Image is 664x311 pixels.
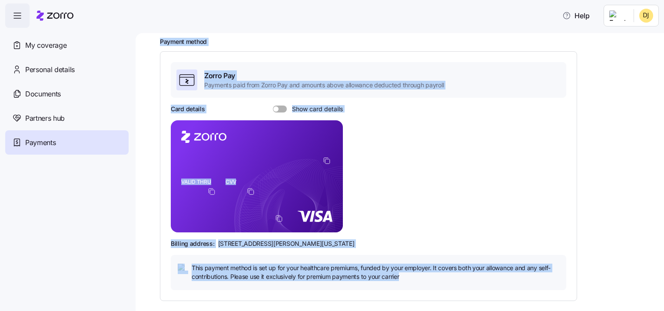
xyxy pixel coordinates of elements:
[25,137,56,148] span: Payments
[192,264,559,281] span: This payment method is set up for your healthcare premiums, funded by your employer. It covers bo...
[25,89,61,99] span: Documents
[287,106,343,112] span: Show card details
[5,82,129,106] a: Documents
[639,9,653,23] img: 4a29293c25c584b1cc50c3beb1ee060e
[5,57,129,82] a: Personal details
[204,81,444,89] span: Payments paid from Zorro Pay and amounts above allowance deducted through payroll
[171,239,215,248] span: Billing address:
[25,40,66,51] span: My coverage
[226,179,236,185] tspan: CVV
[25,113,65,124] span: Partners hub
[204,70,444,81] span: Zorro Pay
[562,10,590,21] span: Help
[247,188,255,195] button: copy-to-clipboard
[208,188,216,195] button: copy-to-clipboard
[218,239,355,248] span: [STREET_ADDRESS][PERSON_NAME][US_STATE]
[178,264,188,274] img: icon bulb
[5,130,129,155] a: Payments
[323,157,331,165] button: copy-to-clipboard
[181,179,211,185] tspan: VALID THRU
[5,33,129,57] a: My coverage
[171,105,205,113] h3: Card details
[25,64,75,75] span: Personal details
[609,10,627,21] img: Employer logo
[160,38,652,46] h2: Payment method
[555,7,597,24] button: Help
[5,106,129,130] a: Partners hub
[275,215,283,222] button: copy-to-clipboard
